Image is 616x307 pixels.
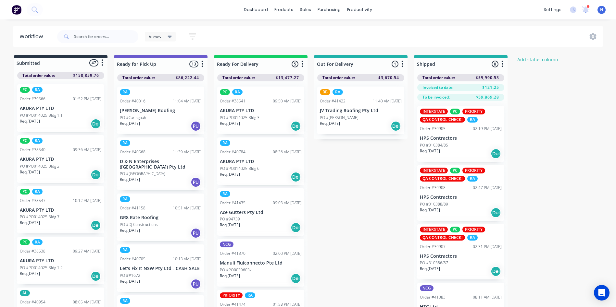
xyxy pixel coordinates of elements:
div: PC [20,87,30,93]
div: PC [20,239,30,245]
span: $59,990.53 [476,75,499,81]
span: Total order value: [222,75,255,81]
div: RA [467,117,478,123]
div: Open Intercom Messenger [594,285,610,301]
p: Req. [DATE] [20,169,40,175]
div: Order #38540 [20,147,45,153]
div: Del [491,148,501,159]
div: 02:19 PM [DATE] [473,126,502,132]
div: purchasing [314,5,344,15]
div: QA CONTROL CHECK! [420,176,465,182]
p: Req. [DATE] [420,148,440,154]
p: Req. [DATE] [120,278,140,284]
span: Total order value: [22,73,55,78]
div: PU [191,177,201,187]
div: Del [291,172,301,182]
div: Order #40954 [20,299,45,305]
div: RA [220,191,230,197]
div: Order #39908 [420,185,446,191]
div: RA [32,87,43,93]
p: PO #PO014025 Bldg 1.2 [20,265,63,271]
p: PO #[GEOGRAPHIC_DATA] [120,171,165,177]
div: Del [291,222,301,233]
div: PC [450,227,460,232]
div: INTERSTATEPCPRIORITYQA CONTROL CHECK!RAOrder #3990702:31 PM [DATE]HPS ContractorsPO #310386/87Req... [417,224,504,280]
p: PO #PO014025 Bldg 6 [220,166,259,171]
p: Req. [DATE] [20,271,40,277]
p: [PERSON_NAME] Roofing [120,108,202,113]
div: RAOrder #4056811:39 AM [DATE]D & N Enterprises ([GEOGRAPHIC_DATA]) Pty LtdPO #[GEOGRAPHIC_DATA]Re... [117,137,204,191]
span: Total order value: [322,75,355,81]
p: HPS Contractors [420,136,502,141]
div: Order #38538 [20,248,45,254]
div: PRIORITY [220,292,243,298]
p: JV Trading Roofing Pty Ltd [320,108,402,113]
div: Del [91,271,101,281]
div: PU [191,279,201,289]
div: Del [91,170,101,180]
input: Search for orders... [74,30,138,43]
p: HPS Contractors [420,195,502,200]
div: RA [32,189,43,195]
div: 10:51 AM [DATE] [173,205,202,211]
div: QA CONTROL CHECK! [420,235,465,241]
div: 09:36 AM [DATE] [73,147,102,153]
div: Del [491,266,501,277]
div: RAOrder #4115810:51 AM [DATE]GR8 Rate RoofingPO #DJ ConstructionsReq.[DATE]PU [117,194,204,241]
div: PC [220,89,230,95]
p: AKURA PTY LTD [220,159,302,164]
p: Manuli Fluiconnecto Pte Ltd [220,260,302,266]
p: PO #DJ Constructions [120,222,158,228]
p: AKURA PTY LTD [20,207,102,213]
p: PO #310386/87 [420,260,448,266]
div: Order #39907 [420,244,446,250]
div: Order #39905 [420,126,446,132]
div: NCG [420,285,434,291]
div: Order #40016 [120,98,145,104]
div: settings [540,5,565,15]
p: Req. [DATE] [120,121,140,126]
div: PU [191,121,201,131]
div: RA [32,138,43,144]
p: PO #PO014025 Bldg 2 [20,163,59,169]
div: 09:27 AM [DATE] [73,248,102,254]
span: Total order value: [122,75,155,81]
p: PO #Caringbah [120,115,146,121]
div: Del [291,273,301,284]
span: N [600,7,603,13]
div: RA [120,140,130,146]
div: Order #41383 [420,294,446,300]
p: PO #310384/85 [420,142,448,148]
div: 08:05 AM [DATE] [73,299,102,305]
span: Views [149,33,161,40]
div: PC [450,168,460,173]
div: INTERSTATE [420,109,448,114]
div: PRIORITY [462,109,485,114]
p: HPS Contractors [420,254,502,259]
span: $3,670.54 [378,75,399,81]
div: INTERSTATE [420,168,448,173]
div: Del [291,121,301,131]
div: AL [20,290,30,296]
div: PC [20,189,30,195]
div: Order #41422 [320,98,346,104]
p: AKURA PTY LTD [220,108,302,113]
p: Let's Fix It NSW Pty Ltd - CASH SALE [120,266,202,271]
div: RAOrder #4143509:03 AM [DATE]Ace Gutters Pty LtdPO #94739Req.[DATE]Del [217,188,304,236]
p: PO #[PERSON_NAME] [320,115,358,121]
p: PO #PO014025 Bldg 1.1 [20,112,63,118]
div: QA CONTROL CHECK! [420,117,465,123]
div: Order #39566 [20,96,45,102]
div: 09:50 AM [DATE] [273,98,302,104]
p: GR8 Rate Roofing [120,215,202,220]
span: To be invoiced: [422,94,450,100]
div: NCGOrder #4137002:00 PM [DATE]Manuli Fluiconnecto Pte LtdPO #PO0039603-1Req.[DATE]Del [217,239,304,287]
div: Order #41158 [120,205,145,211]
p: Req. [DATE] [220,222,240,228]
div: 11:40 AM [DATE] [373,98,402,104]
div: PRIORITY [462,227,485,232]
div: Del [391,121,401,131]
p: Req. [DATE] [420,207,440,213]
div: RA [467,235,478,241]
span: $13,477.27 [276,75,299,81]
